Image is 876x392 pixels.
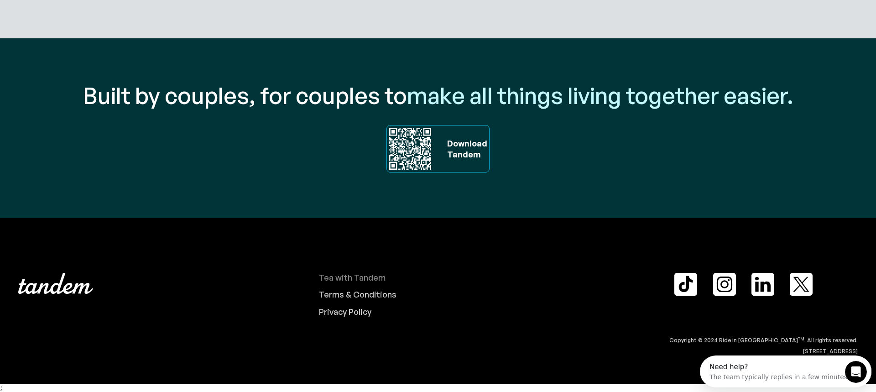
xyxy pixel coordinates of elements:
div: Tea with Tandem [319,273,386,283]
a: Terms & Conditions [319,290,667,300]
div: Open Intercom Messenger [4,4,177,29]
div: Download ‍ Tandem [443,138,487,160]
div: Terms & Conditions [319,290,396,300]
iframe: Intercom live chat [845,361,867,383]
a: Privacy Policy [319,307,667,317]
div: Privacy Policy [319,307,371,317]
div: The team typically replies in a few minutes. [10,15,150,25]
iframe: Intercom live chat discovery launcher [700,355,871,387]
div: Need help? [10,8,150,15]
span: make all things living together easier. [407,81,793,110]
a: Tea with Tandem [319,273,667,283]
div: Copyright © 2024 Ride in [GEOGRAPHIC_DATA] . All rights reserved. [STREET_ADDRESS] [18,335,858,357]
sup: TM [798,336,804,341]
